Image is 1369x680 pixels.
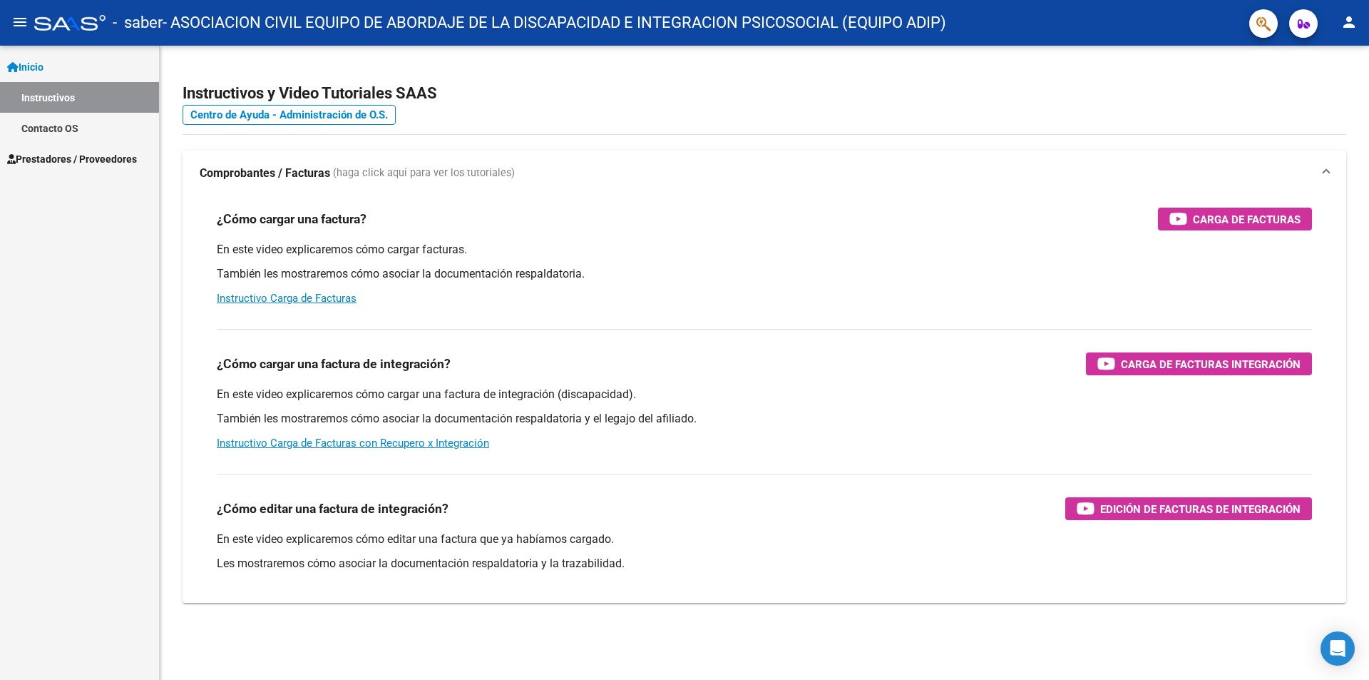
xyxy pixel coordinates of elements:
[217,437,489,450] a: Instructivo Carga de Facturas con Recupero x Integración
[1193,210,1301,228] span: Carga de Facturas
[200,166,330,181] strong: Comprobantes / Facturas
[217,411,1312,427] p: También les mostraremos cómo asociar la documentación respaldatoria y el legajo del afiliado.
[217,292,357,305] a: Instructivo Carga de Facturas
[183,105,396,125] a: Centro de Ayuda - Administración de O.S.
[217,556,1312,572] p: Les mostraremos cómo asociar la documentación respaldatoria y la trazabilidad.
[217,209,366,229] h3: ¿Cómo cargar una factura?
[183,196,1346,603] div: Comprobantes / Facturas (haga click aquí para ver los tutoriales)
[7,59,43,75] span: Inicio
[1065,497,1312,520] button: Edición de Facturas de integración
[217,387,1312,402] p: En este video explicaremos cómo cargar una factura de integración (discapacidad).
[1321,631,1355,666] div: Open Intercom Messenger
[11,14,29,31] mat-icon: menu
[217,354,451,374] h3: ¿Cómo cargar una factura de integración?
[7,151,137,167] span: Prestadores / Proveedores
[183,80,1346,107] h2: Instructivos y Video Tutoriales SAAS
[217,532,1312,547] p: En este video explicaremos cómo editar una factura que ya habíamos cargado.
[333,166,515,181] span: (haga click aquí para ver los tutoriales)
[1100,500,1301,518] span: Edición de Facturas de integración
[183,151,1346,196] mat-expansion-panel-header: Comprobantes / Facturas (haga click aquí para ver los tutoriales)
[1340,14,1358,31] mat-icon: person
[217,499,448,519] h3: ¿Cómo editar una factura de integración?
[163,7,946,39] span: - ASOCIACION CIVIL EQUIPO DE ABORDAJE DE LA DISCAPACIDAD E INTEGRACION PSICOSOCIAL (EQUIPO ADIP)
[1086,352,1312,375] button: Carga de Facturas Integración
[1121,355,1301,373] span: Carga de Facturas Integración
[113,7,163,39] span: - saber
[217,266,1312,282] p: También les mostraremos cómo asociar la documentación respaldatoria.
[1158,208,1312,230] button: Carga de Facturas
[217,242,1312,258] p: En este video explicaremos cómo cargar facturas.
